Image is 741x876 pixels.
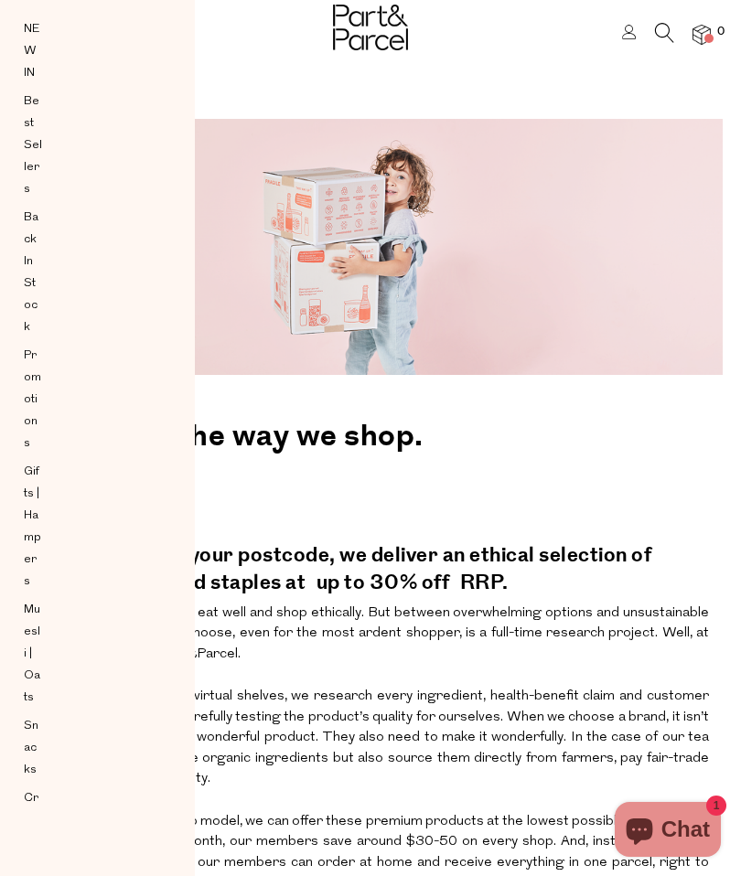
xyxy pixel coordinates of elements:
[24,18,42,84] a: NEW IN
[32,533,709,597] h4: No matter what your postcode, we deliver an ethical selection of healthy household staples at up ...
[24,787,42,875] a: Crackers
[32,680,709,796] p: Before any item hits our virtual shelves, we research every ingredient, health-benefit claim and ...
[24,345,42,454] a: Promotions
[32,597,709,672] p: All Australians deserve to eat well and shop ethically. But between overwhelming options and unsu...
[609,802,726,861] inbox-online-store-chat: Shopify online store chat
[24,715,42,781] a: Snacks
[24,599,42,709] a: Muesli | Oats
[24,207,42,338] a: Back In Stock
[713,24,729,40] span: 0
[24,91,42,200] a: Best Sellers
[333,5,408,50] img: Part&Parcel
[18,119,723,375] img: 220427_Part_Parcel-0698-1344x490.png
[32,464,709,524] h2: For good.
[24,461,42,593] a: Gifts | Hampers
[32,402,709,463] h2: Changing the way we shop.
[693,25,711,44] a: 0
